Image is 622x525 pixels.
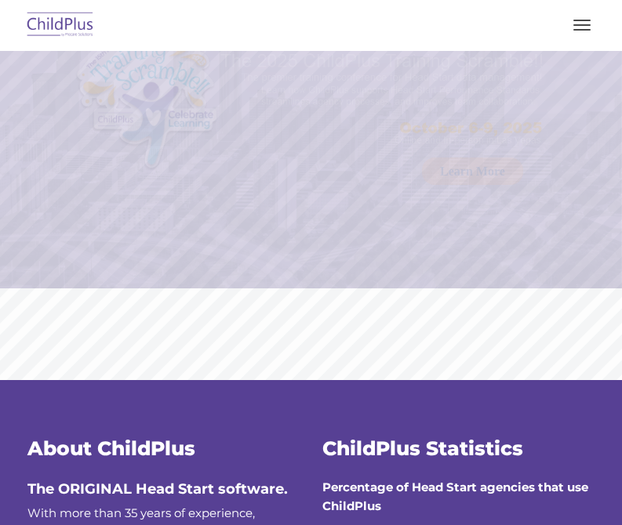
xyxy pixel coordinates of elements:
[27,436,195,460] span: About ChildPlus
[322,436,523,460] span: ChildPlus Statistics
[422,157,523,185] a: Learn More
[27,480,288,498] span: The ORIGINAL Head Start software.
[24,7,97,44] img: ChildPlus by Procare Solutions
[322,480,588,513] strong: Percentage of Head Start agencies that use ChildPlus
